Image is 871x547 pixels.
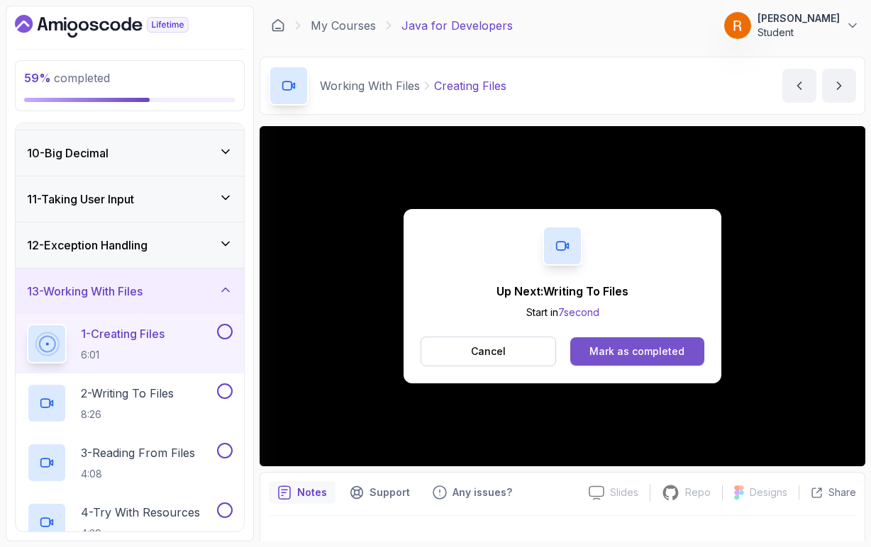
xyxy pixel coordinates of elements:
[401,17,513,34] p: Java for Developers
[81,467,195,481] p: 4:08
[81,348,165,362] p: 6:01
[27,191,134,208] h3: 11 - Taking User Input
[758,26,840,40] p: Student
[27,237,148,254] h3: 12 - Exception Handling
[260,126,865,466] iframe: 1 - Creating Files
[27,443,233,483] button: 3-Reading From Files4:08
[758,11,840,26] p: [PERSON_NAME]
[750,485,787,500] p: Designs
[81,526,200,541] p: 4:39
[269,481,335,504] button: notes button
[341,481,418,504] button: Support button
[81,325,165,342] p: 1 - Creating Files
[424,481,521,504] button: Feedback button
[271,18,285,33] a: Dashboard
[27,145,109,162] h3: 10 - Big Decimal
[27,324,233,363] button: 1-Creating Files6:01
[297,485,327,500] p: Notes
[27,383,233,423] button: 2-Writing To Files8:26
[434,77,506,94] p: Creating Files
[370,485,410,500] p: Support
[81,407,174,422] p: 8:26
[570,337,704,366] button: Mark as completed
[453,485,512,500] p: Any issues?
[27,283,143,300] h3: 13 - Working With Files
[782,69,816,103] button: previous content
[16,130,244,176] button: 10-Big Decimal
[15,15,221,38] a: Dashboard
[320,77,420,94] p: Working With Files
[685,485,711,500] p: Repo
[16,222,244,268] button: 12-Exception Handling
[24,71,51,85] span: 59 %
[496,305,628,320] p: Start in
[24,71,110,85] span: completed
[81,504,200,521] p: 4 - Try With Resources
[471,344,506,359] p: Cancel
[724,12,751,39] img: user profile image
[828,485,856,500] p: Share
[81,385,174,402] p: 2 - Writing To Files
[610,485,638,500] p: Slides
[558,306,599,318] span: 7 second
[27,502,233,542] button: 4-Try With Resources4:39
[822,69,856,103] button: next content
[799,485,856,500] button: Share
[81,444,195,461] p: 3 - Reading From Files
[496,283,628,300] p: Up Next: Writing To Files
[421,337,556,366] button: Cancel
[311,17,376,34] a: My Courses
[723,11,860,40] button: user profile image[PERSON_NAME]Student
[16,269,244,314] button: 13-Working With Files
[589,344,684,359] div: Mark as completed
[16,176,244,222] button: 11-Taking User Input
